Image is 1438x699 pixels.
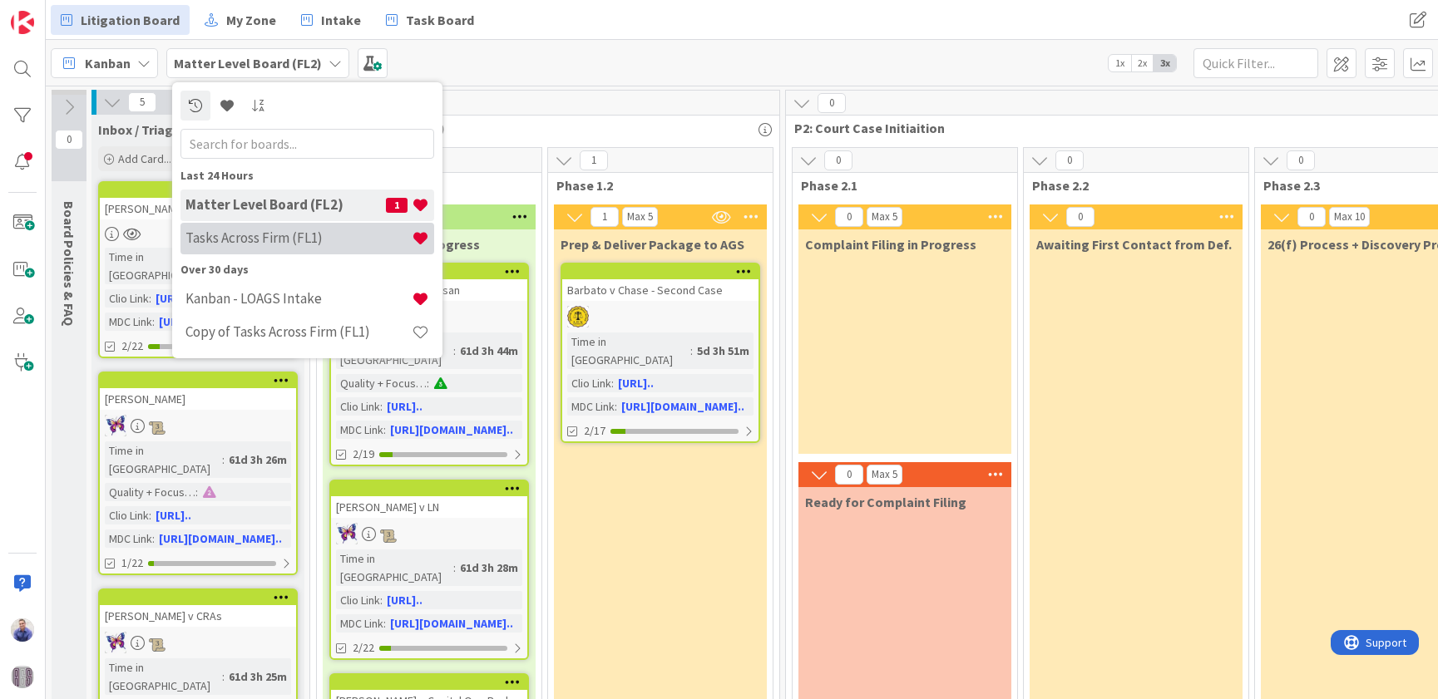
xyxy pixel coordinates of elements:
h4: Kanban - LOAGS Intake [185,290,412,307]
span: : [383,614,386,633]
a: Litigation Board [51,5,190,35]
span: 0 [818,93,846,113]
div: Last 24 Hours [180,167,434,185]
div: Barbato v Chase - Second Case [562,264,759,301]
img: DB [105,415,126,436]
div: Time in [GEOGRAPHIC_DATA] [105,441,222,478]
div: Clio Link [105,289,149,308]
span: 1x [1109,55,1131,71]
span: Litigation Board [81,10,180,30]
div: [PERSON_NAME] v CRAs [100,198,296,219]
span: : [383,421,386,439]
div: DB [331,523,527,544]
div: Max 5 [872,470,897,479]
span: 2/22 [121,337,143,355]
div: [PERSON_NAME] v LN [331,496,527,518]
span: : [453,342,456,360]
div: Time in [GEOGRAPHIC_DATA] [105,658,222,695]
span: Kanban [85,53,131,73]
div: 61d 3h 26m [225,450,291,469]
span: : [195,483,198,501]
span: Intake [321,10,361,30]
div: Max 5 [872,213,897,221]
a: [URL][DOMAIN_NAME].. [159,314,282,329]
h4: Tasks Across Firm (FL1) [185,229,412,246]
div: Clio Link [567,374,611,392]
a: [URL][DOMAIN_NAME].. [390,422,513,437]
span: Add Card... [118,151,171,166]
a: [URL].. [156,291,191,306]
span: 5 [128,92,156,112]
a: [URL][DOMAIN_NAME].. [390,616,513,631]
span: My Zone [226,10,276,30]
div: [PERSON_NAME] [100,388,296,410]
span: 3x [1154,55,1176,71]
h4: Copy of Tasks Across Firm (FL1) [185,323,412,340]
span: : [427,374,429,392]
a: My Zone [195,5,286,35]
span: 0 [1297,207,1326,227]
div: Clio Link [105,506,149,524]
img: JG [11,618,34,642]
a: [URL].. [618,376,654,391]
div: [PERSON_NAME] [100,373,296,410]
a: [URL][DOMAIN_NAME].. [159,531,282,546]
div: Quality + Focus Level [336,374,427,392]
span: Inbox / Triage [98,121,180,138]
span: Board Policies & FAQ [61,201,77,326]
span: : [380,397,383,416]
div: Max 5 [627,213,653,221]
div: [PERSON_NAME] v CRAs [100,183,296,219]
span: Ready for Complaint Filing [805,494,966,510]
span: Support [35,2,76,22]
div: Clio Link [336,397,380,416]
div: MDC Link [105,529,152,548]
div: Barbato v Chase - Second Case [562,279,759,301]
span: P1: Case Workup (V2) [319,120,759,136]
span: Prep & Deliver Package to AGS [561,236,744,253]
span: : [611,374,614,392]
span: : [222,450,225,469]
img: Visit kanbanzone.com [11,11,34,34]
span: 0 [835,207,863,227]
span: : [149,506,151,524]
span: 0 [1287,150,1315,170]
div: Time in [GEOGRAPHIC_DATA] [567,332,690,369]
div: Max 10 [1334,213,1365,221]
a: [URL].. [156,508,191,523]
span: : [149,289,151,308]
span: 1 [386,198,408,213]
span: 0 [824,150,852,170]
span: : [152,313,155,331]
div: Over 30 days [180,261,434,278]
a: [URL].. [387,593,423,608]
div: MDC Link [336,421,383,439]
div: 61d 3h 28m [456,559,522,577]
div: TG [562,306,759,327]
div: Time in [GEOGRAPHIC_DATA] [105,248,222,284]
b: Matter Level Board (FL2) [174,55,322,71]
span: 2/19 [353,445,374,463]
span: : [222,667,225,686]
span: 1/22 [121,554,143,572]
span: Awaiting First Contact from Def. [1036,236,1232,253]
span: 2x [1131,55,1154,71]
input: Search for boards... [180,129,434,159]
div: DB [100,632,296,653]
span: Phase 2.1 [801,177,996,194]
span: Complaint Filing in Progress [805,236,976,253]
span: 1 [580,150,608,170]
span: : [690,342,693,360]
div: Clio Link [336,591,380,609]
a: Barbato v Chase - Second CaseTGTime in [GEOGRAPHIC_DATA]:5d 3h 51mClio Link:[URL]..MDC Link:[URL]... [561,263,760,443]
div: Quality + Focus Level [105,483,195,501]
span: Phase 1.2 [556,177,752,194]
span: : [615,397,617,416]
span: : [380,591,383,609]
span: 0 [1055,150,1084,170]
img: DB [105,632,126,653]
span: 1 [591,207,619,227]
span: 2/22 [353,639,374,657]
a: [PERSON_NAME]DBTime in [GEOGRAPHIC_DATA]:61d 3h 26mQuality + Focus Level:Clio Link:[URL]..MDC Lin... [98,372,298,575]
img: avatar [11,665,34,688]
